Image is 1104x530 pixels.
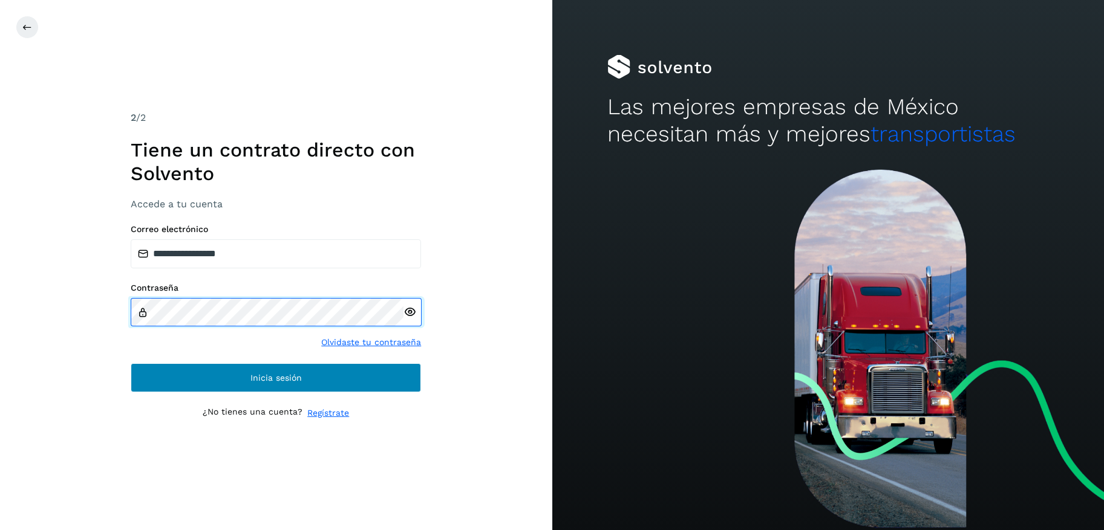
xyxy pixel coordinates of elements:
[131,198,421,210] h3: Accede a tu cuenta
[250,373,302,382] span: Inicia sesión
[321,336,421,349] a: Olvidaste tu contraseña
[131,112,136,123] span: 2
[870,121,1016,147] span: transportistas
[131,224,421,234] label: Correo electrónico
[131,283,421,293] label: Contraseña
[203,407,302,419] p: ¿No tienes una cuenta?
[131,138,421,185] h1: Tiene un contrato directo con Solvento
[131,111,421,125] div: /2
[307,407,349,419] a: Regístrate
[607,94,1049,147] h2: Las mejores empresas de México necesitan más y mejores
[131,363,421,392] button: Inicia sesión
